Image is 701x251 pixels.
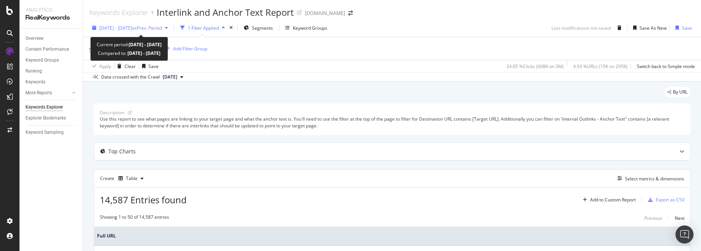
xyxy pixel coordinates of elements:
span: Full URL [97,233,682,239]
div: Content Performance [25,45,69,53]
a: Explorer Bookmarks [25,114,78,122]
div: Compared to: [98,49,160,57]
div: Export as CSV [656,197,685,203]
button: Next [675,214,685,223]
div: Interlink and Anchor Text Report [157,6,294,19]
div: Apply [99,63,111,70]
button: Segments [241,22,276,34]
a: Keywords Explorer [89,8,148,17]
div: Add Filter Group [173,45,207,52]
button: Switch back to Simple mode [634,60,695,72]
div: Clear [124,63,136,70]
div: arrow-right-arrow-left [348,11,353,16]
button: 1 Filter Applied [177,22,228,34]
div: times [228,24,234,32]
div: Keyword Groups [25,56,59,64]
span: [DATE] - [DATE] [99,25,132,31]
button: Add to Custom Report [580,194,636,206]
a: Keyword Groups [25,56,78,64]
div: Explorer Bookmarks [25,114,66,122]
button: Select metrics & dimensions [614,174,684,183]
div: Top Charts [108,148,136,155]
button: [DATE] [160,73,186,82]
div: Keyword Sampling [25,129,64,136]
span: 2024 Jul. 2nd [163,74,177,80]
button: Save [673,22,692,34]
b: [DATE] - [DATE] [129,41,162,48]
div: Use this report to see what pages are linking to your target page and what the anchor text is. Yo... [100,116,685,129]
button: Add Filter Group [163,44,207,53]
div: Ranking [25,67,42,75]
a: Overview [25,35,78,42]
button: Apply [89,60,111,72]
span: 14,587 Entries found [100,194,187,206]
div: Analytics [25,6,77,14]
div: Keywords [25,78,45,86]
button: Export as CSV [645,194,685,206]
div: Save [148,63,159,70]
div: Create [100,172,147,184]
div: Current period: [97,40,162,49]
button: Clear [114,60,136,72]
div: Overview [25,35,43,42]
button: Previous [644,214,662,223]
button: [DATE] - [DATE]vsPrev. Period [89,22,171,34]
span: vs Prev. Period [132,25,162,31]
div: More Reports [25,89,52,97]
div: Keyword Groups [293,25,327,31]
div: Open Intercom Messenger [676,225,694,243]
button: Save [139,60,159,72]
div: Data crossed with the Crawl [101,74,160,80]
div: Save [682,25,692,31]
div: Switch back to Simple mode [637,63,695,70]
div: Previous [644,215,662,221]
div: Select metrics & dimensions [625,175,684,182]
a: Keyword Sampling [25,129,78,136]
a: More Reports [25,89,70,97]
button: Table [115,172,147,184]
div: Next [675,215,685,221]
button: Keyword Groups [282,22,330,34]
div: Description: [100,109,125,116]
a: Content Performance [25,45,78,53]
a: Ranking [25,67,78,75]
div: Save As New [640,25,667,31]
a: Keywords [25,78,78,86]
div: Add to Custom Report [590,198,636,202]
a: Keywords Explorer [25,103,78,111]
div: Last modifications not saved [551,25,611,31]
b: [DATE] - [DATE] [126,50,160,56]
span: region [89,45,103,51]
div: Keywords Explorer [25,103,63,111]
div: 4.93 % URLs ( 15K on 295K ) [573,63,628,70]
div: legacy label [664,87,691,97]
span: By URL [673,90,688,94]
div: Showing 1 to 50 of 14,587 entries [100,214,169,223]
div: RealKeywords [25,14,77,22]
div: [DOMAIN_NAME] [305,9,345,17]
button: Save As New [630,22,667,34]
div: Table [126,176,138,181]
span: Segments [252,25,273,31]
div: 1 Filter Applied [188,25,219,31]
div: 24.05 % Clicks ( 608K on 3M ) [506,63,564,70]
